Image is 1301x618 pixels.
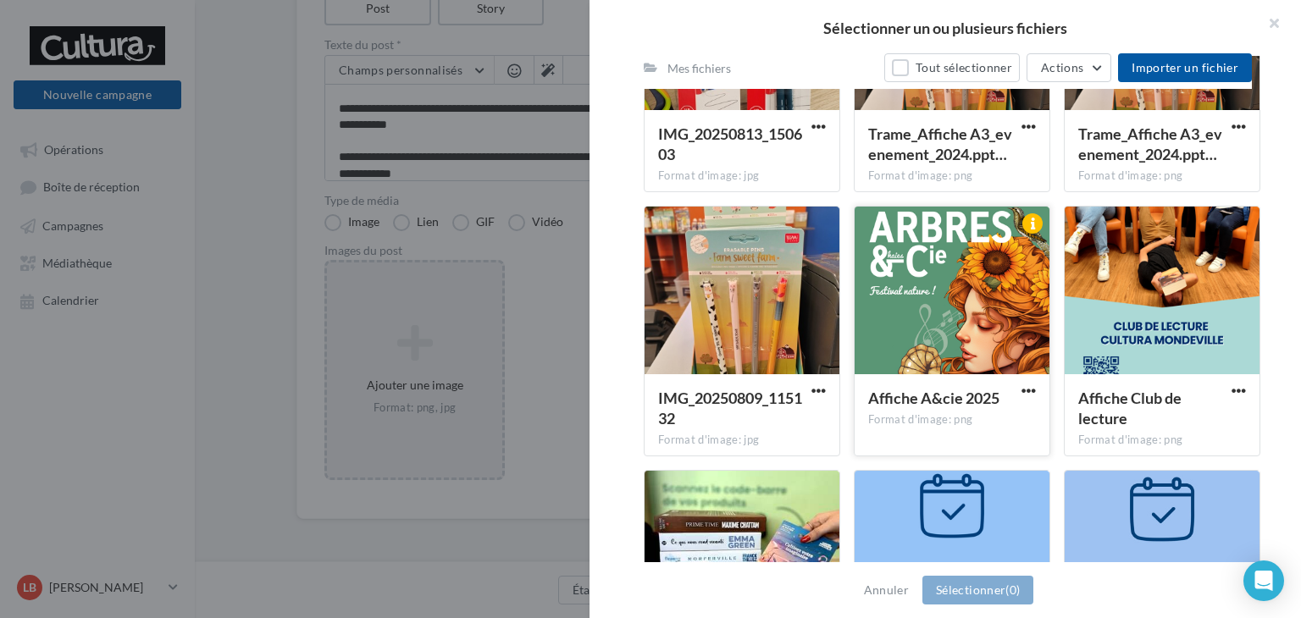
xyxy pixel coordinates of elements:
[884,53,1020,82] button: Tout sélectionner
[1243,560,1284,601] div: Open Intercom Messenger
[1078,389,1182,428] span: Affiche Club de lecture
[658,389,802,428] span: IMG_20250809_115132
[868,389,999,407] span: Affiche A&cie 2025
[658,124,802,163] span: IMG_20250813_150603
[1005,582,1020,597] span: (0)
[922,576,1033,604] button: Sélectionner(0)
[667,60,731,77] div: Mes fichiers
[1118,53,1252,82] button: Importer un fichier
[1078,124,1222,163] span: Trame_Affiche A3_evenement_2024.pptx (25)
[857,580,916,600] button: Annuler
[1041,60,1083,74] span: Actions
[658,433,826,448] div: Format d'image: jpg
[868,124,1012,163] span: Trame_Affiche A3_evenement_2024.pptx (26)
[617,20,1274,36] h2: Sélectionner un ou plusieurs fichiers
[868,168,1036,184] div: Format d'image: png
[658,168,826,184] div: Format d'image: jpg
[1027,53,1111,82] button: Actions
[1078,168,1246,184] div: Format d'image: png
[1132,60,1238,74] span: Importer un fichier
[1078,433,1246,448] div: Format d'image: png
[868,412,1036,428] div: Format d'image: png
